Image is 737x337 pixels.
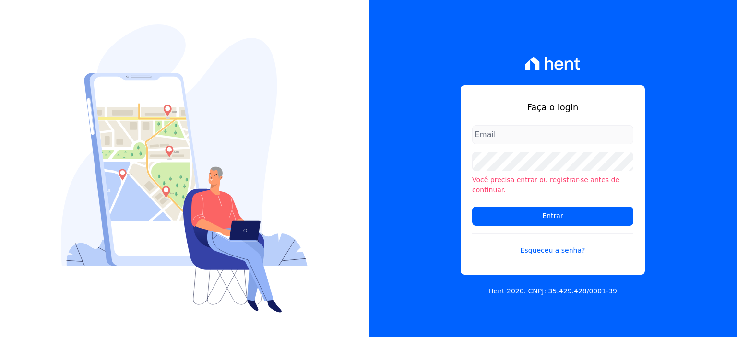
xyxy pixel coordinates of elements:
p: Hent 2020. CNPJ: 35.429.428/0001-39 [488,286,617,296]
h1: Faça o login [472,101,633,114]
li: Você precisa entrar ou registrar-se antes de continuar. [472,175,633,195]
input: Email [472,125,633,144]
input: Entrar [472,207,633,226]
img: Login [61,24,308,313]
a: Esqueceu a senha? [472,233,633,256]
